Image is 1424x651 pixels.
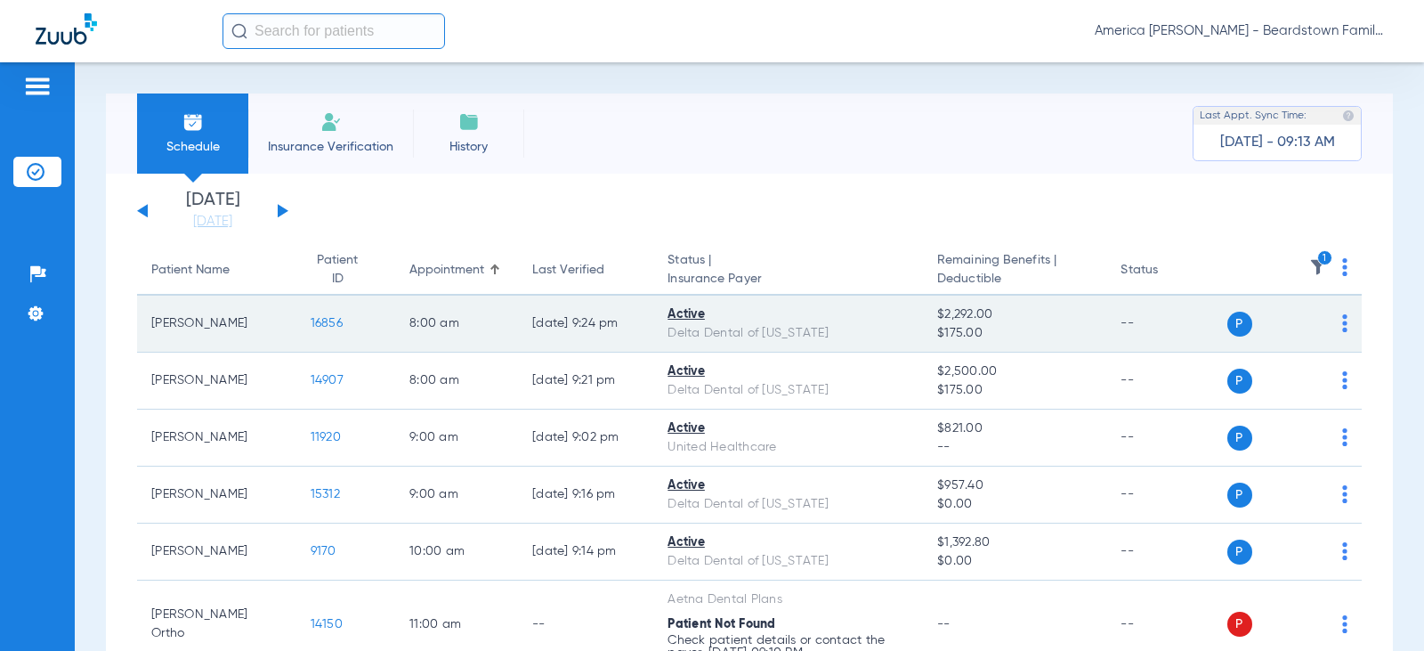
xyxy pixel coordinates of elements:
[937,438,1092,457] span: --
[311,431,341,443] span: 11920
[667,362,909,381] div: Active
[532,261,604,280] div: Last Verified
[1342,428,1347,446] img: group-dot-blue.svg
[667,552,909,571] div: Delta Dental of [US_STATE]
[1106,524,1226,581] td: --
[1200,107,1307,125] span: Last Appt. Sync Time:
[231,23,247,39] img: Search Icon
[923,246,1106,296] th: Remaining Benefits |
[159,213,266,231] a: [DATE]
[137,353,296,410] td: [PERSON_NAME]
[1227,426,1252,451] span: P
[937,305,1092,324] span: $2,292.00
[937,270,1092,289] span: Deductible
[395,296,518,353] td: 8:00 AM
[36,13,97,45] img: Zuub Logo
[159,191,266,231] li: [DATE]
[1342,110,1355,122] img: last sync help info
[667,618,775,631] span: Patient Not Found
[395,353,518,410] td: 8:00 AM
[311,251,365,289] div: Patient ID
[667,305,909,324] div: Active
[395,410,518,467] td: 9:00 AM
[667,533,909,552] div: Active
[532,261,639,280] div: Last Verified
[137,524,296,581] td: [PERSON_NAME]
[182,111,204,133] img: Schedule
[667,270,909,289] span: Insurance Payer
[409,261,504,280] div: Appointment
[311,545,336,557] span: 9170
[1106,467,1226,524] td: --
[311,317,343,330] span: 16856
[222,13,445,49] input: Search for patients
[667,495,909,514] div: Delta Dental of [US_STATE]
[667,419,909,438] div: Active
[667,324,909,343] div: Delta Dental of [US_STATE]
[667,590,909,609] div: Aetna Dental Plans
[1106,353,1226,410] td: --
[653,246,923,296] th: Status |
[311,618,343,631] span: 14150
[937,419,1092,438] span: $821.00
[409,261,484,280] div: Appointment
[667,476,909,495] div: Active
[1106,296,1226,353] td: --
[518,467,653,524] td: [DATE] 9:16 PM
[937,552,1092,571] span: $0.00
[1342,542,1347,560] img: group-dot-blue.svg
[395,524,518,581] td: 10:00 AM
[151,261,282,280] div: Patient Name
[937,476,1092,495] span: $957.40
[151,261,230,280] div: Patient Name
[1227,612,1252,637] span: P
[1227,540,1252,565] span: P
[1095,22,1388,40] span: America [PERSON_NAME] - Beardstown Family Dental
[937,324,1092,343] span: $175.00
[23,76,52,97] img: hamburger-icon
[937,533,1092,552] span: $1,392.80
[1342,371,1347,389] img: group-dot-blue.svg
[458,111,480,133] img: History
[1317,250,1333,266] i: 1
[426,138,511,156] span: History
[1342,485,1347,503] img: group-dot-blue.svg
[1342,314,1347,332] img: group-dot-blue.svg
[137,410,296,467] td: [PERSON_NAME]
[1220,134,1335,151] span: [DATE] - 09:13 AM
[311,488,340,500] span: 15312
[1309,258,1327,276] img: filter.svg
[937,495,1092,514] span: $0.00
[518,353,653,410] td: [DATE] 9:21 PM
[311,374,344,387] span: 14907
[137,296,296,353] td: [PERSON_NAME]
[1106,410,1226,467] td: --
[137,467,296,524] td: [PERSON_NAME]
[395,467,518,524] td: 9:00 AM
[937,618,951,631] span: --
[1106,246,1226,296] th: Status
[1342,258,1347,276] img: group-dot-blue.svg
[320,111,342,133] img: Manual Insurance Verification
[667,438,909,457] div: United Healthcare
[667,381,909,400] div: Delta Dental of [US_STATE]
[937,362,1092,381] span: $2,500.00
[937,381,1092,400] span: $175.00
[518,524,653,581] td: [DATE] 9:14 PM
[1227,312,1252,337] span: P
[1342,615,1347,633] img: group-dot-blue.svg
[1227,369,1252,394] span: P
[518,410,653,467] td: [DATE] 9:02 PM
[262,138,400,156] span: Insurance Verification
[150,138,235,156] span: Schedule
[311,251,381,289] div: Patient ID
[518,296,653,353] td: [DATE] 9:24 PM
[1227,483,1252,508] span: P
